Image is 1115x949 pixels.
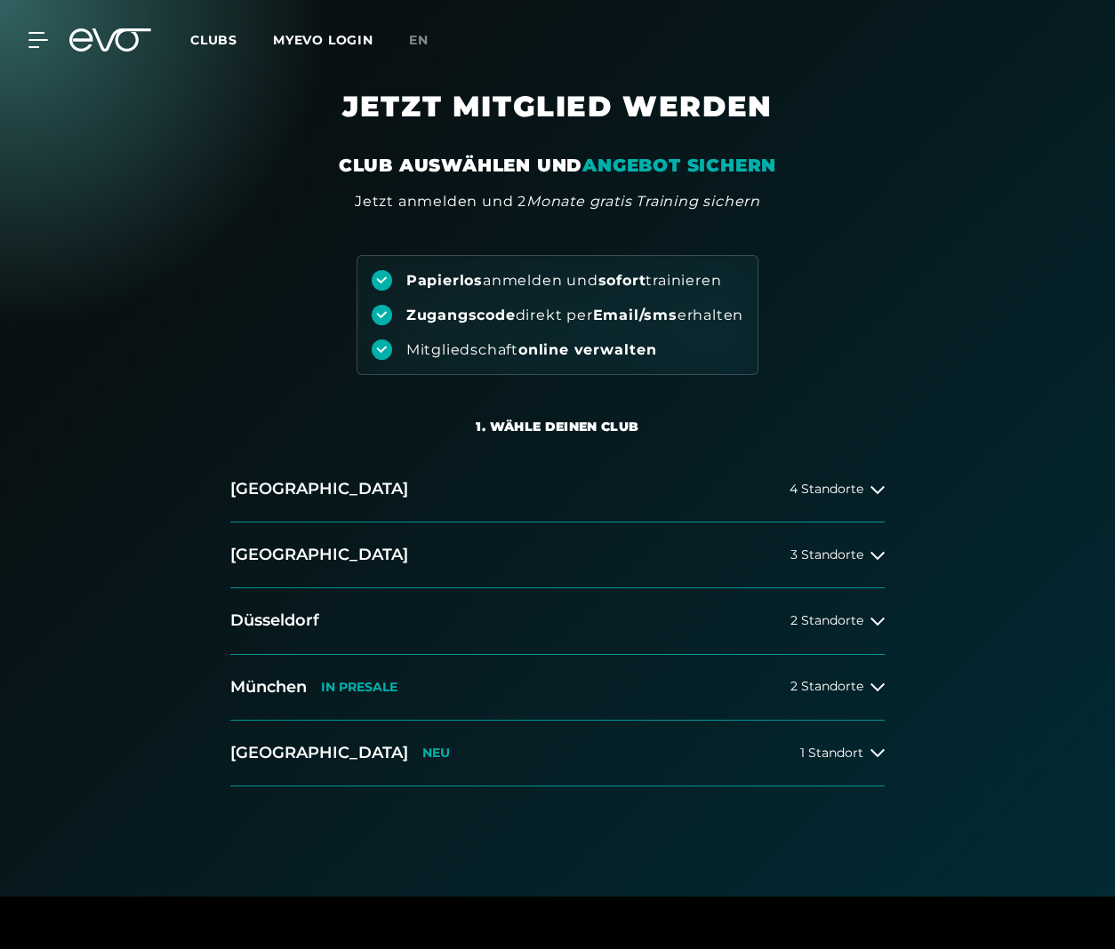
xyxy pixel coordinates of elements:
[230,721,885,786] button: [GEOGRAPHIC_DATA]NEU1 Standort
[790,548,863,562] span: 3 Standorte
[790,680,863,693] span: 2 Standorte
[409,30,450,51] a: en
[406,340,657,360] div: Mitgliedschaft
[422,746,450,761] p: NEU
[273,32,373,48] a: MYEVO LOGIN
[800,746,863,760] span: 1 Standort
[230,655,885,721] button: MünchenIN PRESALE2 Standorte
[526,193,760,210] em: Monate gratis Training sichern
[230,478,408,500] h2: [GEOGRAPHIC_DATA]
[593,307,678,323] strong: Email/sms
[406,272,483,289] strong: Papierlos
[406,271,722,291] div: anmelden und trainieren
[148,89,967,153] h1: JETZT MITGLIED WERDEN
[230,610,319,632] h2: Düsseldorf
[339,153,776,178] div: CLUB AUSWÄHLEN UND
[321,680,397,695] p: IN PRESALE
[518,341,657,358] strong: online verwalten
[230,544,408,566] h2: [GEOGRAPHIC_DATA]
[230,457,885,522] button: [GEOGRAPHIC_DATA]4 Standorte
[230,588,885,654] button: Düsseldorf2 Standorte
[582,155,776,176] em: ANGEBOT SICHERN
[790,614,863,627] span: 2 Standorte
[230,522,885,588] button: [GEOGRAPHIC_DATA]3 Standorte
[190,31,273,48] a: Clubs
[230,676,307,698] h2: München
[355,191,760,212] div: Jetzt anmelden und 2
[476,418,638,435] div: 1. Wähle deinen Club
[409,32,429,48] span: en
[598,272,646,289] strong: sofort
[790,482,863,496] span: 4 Standorte
[190,32,237,48] span: Clubs
[230,742,408,764] h2: [GEOGRAPHIC_DATA]
[406,306,743,325] div: direkt per erhalten
[406,307,516,323] strong: Zugangscode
